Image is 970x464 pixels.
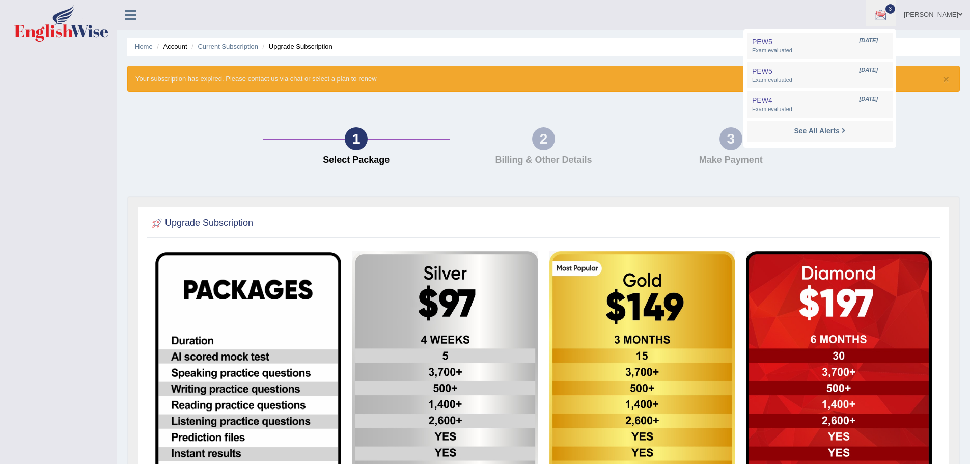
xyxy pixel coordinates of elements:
[455,155,632,166] h4: Billing & Other Details
[943,74,949,85] button: ×
[794,127,839,135] strong: See All Alerts
[860,66,878,74] span: [DATE]
[752,67,772,75] span: PEW5
[860,37,878,45] span: [DATE]
[719,127,742,150] div: 3
[750,94,890,115] a: PEW4 [DATE] Exam evaluated
[268,155,445,166] h4: Select Package
[752,38,772,46] span: PEW5
[750,35,890,57] a: PEW5 [DATE] Exam evaluated
[750,65,890,86] a: PEW5 [DATE] Exam evaluated
[885,4,896,14] span: 3
[154,42,187,51] li: Account
[860,95,878,103] span: [DATE]
[345,127,368,150] div: 1
[752,76,888,85] span: Exam evaluated
[752,47,888,55] span: Exam evaluated
[791,125,848,137] a: See All Alerts
[752,96,772,104] span: PEW4
[135,43,153,50] a: Home
[150,215,253,231] h2: Upgrade Subscription
[198,43,258,50] a: Current Subscription
[260,42,332,51] li: Upgrade Subscription
[642,155,819,166] h4: Make Payment
[127,66,960,92] div: Your subscription has expired. Please contact us via chat or select a plan to renew
[532,127,555,150] div: 2
[752,105,888,114] span: Exam evaluated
